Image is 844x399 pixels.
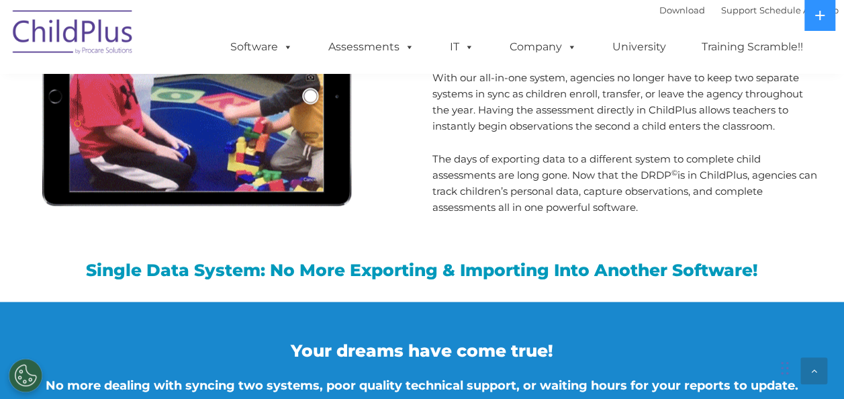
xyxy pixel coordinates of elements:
[671,168,677,177] sup: ©
[659,5,705,15] a: Download
[721,5,757,15] a: Support
[781,348,789,388] div: Drag
[624,254,844,399] iframe: Chat Widget
[496,34,590,60] a: Company
[759,5,839,15] a: Schedule A Demo
[599,34,679,60] a: University
[86,260,758,280] span: Single Data System: No More Exporting & Importing Into Another Software!
[46,378,798,393] span: No more dealing with syncing two systems, poor quality technical support, or waiting hours for yo...
[9,359,42,392] button: Cookies Settings
[688,34,816,60] a: Training Scramble!!
[217,34,306,60] a: Software
[291,341,553,361] span: Your dreams have come true!
[432,70,818,134] p: With our all-in-one system, agencies no longer have to keep two separate systems in sync as child...
[6,1,140,68] img: ChildPlus by Procare Solutions
[436,34,487,60] a: IT
[315,34,428,60] a: Assessments
[432,151,818,216] p: The days of exporting data to a different system to complete child assessments are long gone. Now...
[659,5,839,15] font: |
